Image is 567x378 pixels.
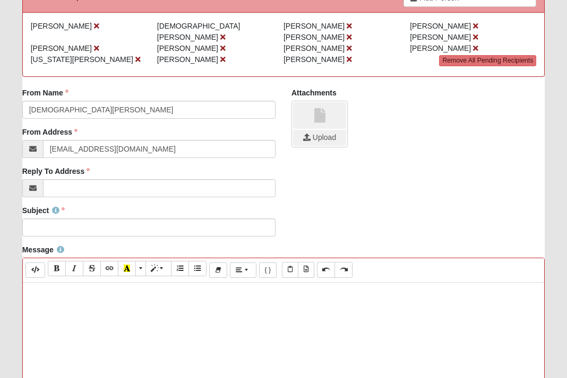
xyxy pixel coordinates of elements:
span: [PERSON_NAME] [283,22,345,30]
label: Reply To Address [22,166,90,177]
button: Italic (⌘+I) [65,261,83,276]
label: Attachments [291,87,337,98]
button: Remove Font Style (⌘+\) [209,262,227,278]
span: [PERSON_NAME] [31,22,92,30]
button: Unordered list (⌘+⇧+NUM7) [188,261,207,276]
label: From Name [22,87,68,98]
button: Paragraph [230,262,256,278]
span: [PERSON_NAME] [31,44,92,52]
span: [PERSON_NAME] [283,33,345,41]
span: [PERSON_NAME] [410,22,471,30]
button: Paste from Word [298,262,314,277]
label: From Address [22,127,78,137]
button: Bold (⌘+B) [48,261,66,276]
button: More Color [135,261,146,276]
span: [PERSON_NAME] [283,44,345,52]
button: Link (⌘+K) [100,261,118,276]
button: Style [145,261,171,276]
span: [DEMOGRAPHIC_DATA][PERSON_NAME] [157,22,240,41]
a: Remove All Pending Recipients [439,55,536,66]
span: [PERSON_NAME] [410,44,471,52]
button: Strikethrough (⌘+⇧+S) [83,261,101,276]
label: Subject [22,205,65,216]
button: Redo (⌘+⇧+Z) [334,262,353,277]
button: Paste Text [282,262,298,277]
button: Merge Field [259,262,277,278]
span: [PERSON_NAME] [410,33,471,41]
span: [PERSON_NAME] [283,55,345,64]
label: Message [22,244,64,255]
span: [US_STATE][PERSON_NAME] [31,55,133,64]
span: [PERSON_NAME] [157,55,218,64]
button: Recent Color [118,261,136,276]
button: Ordered list (⌘+⇧+NUM8) [171,261,189,276]
span: [PERSON_NAME] [157,44,218,52]
button: Undo (⌘+Z) [317,262,335,277]
button: Code Editor [25,262,45,278]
